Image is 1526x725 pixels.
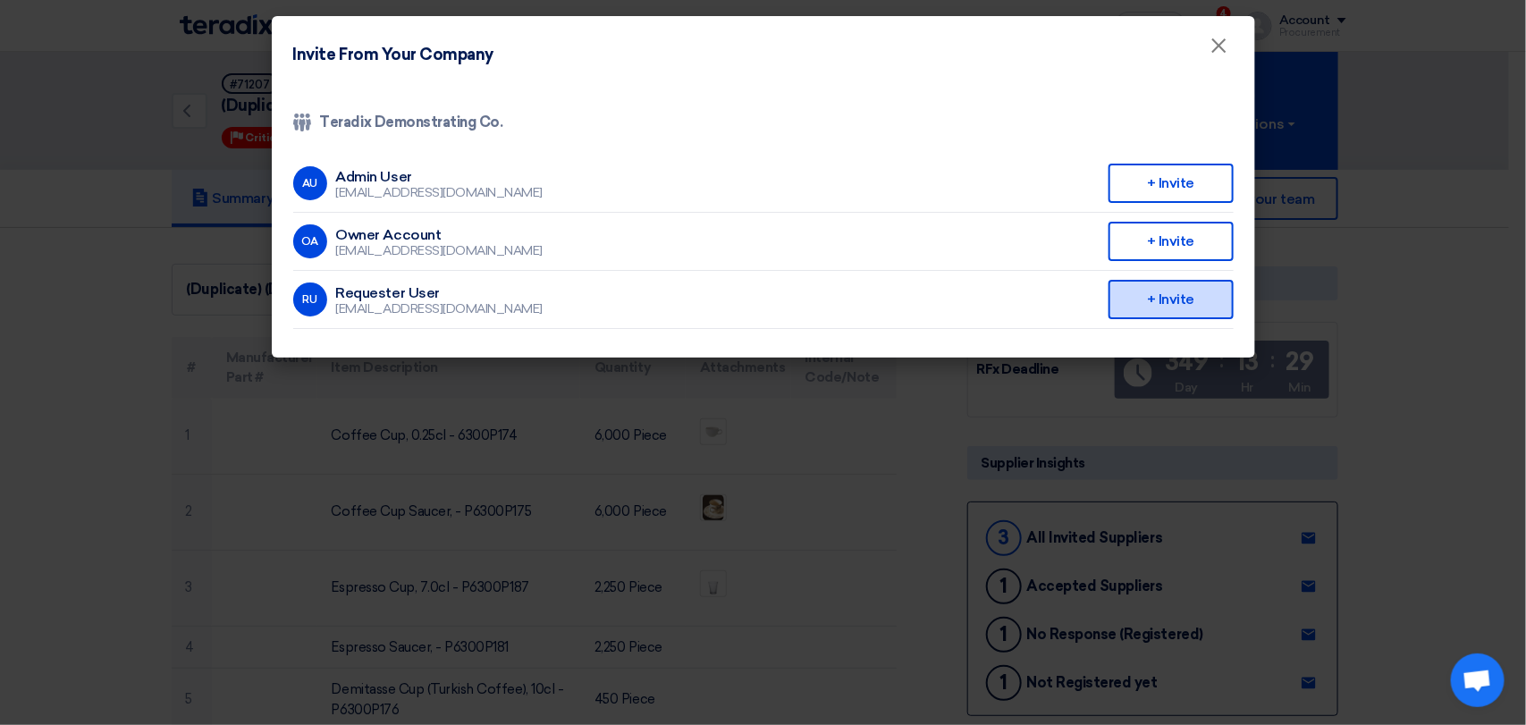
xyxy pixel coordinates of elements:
[293,282,327,316] div: RU
[336,243,544,259] div: [EMAIL_ADDRESS][DOMAIN_NAME]
[293,224,327,258] div: OA
[1109,280,1234,319] div: + Invite
[1196,29,1243,64] button: Close
[1109,164,1234,203] div: + Invite
[336,185,544,201] div: [EMAIL_ADDRESS][DOMAIN_NAME]
[293,166,327,200] div: AU
[1109,222,1234,261] div: + Invite
[336,301,544,317] div: [EMAIL_ADDRESS][DOMAIN_NAME]
[1451,653,1505,707] a: Open chat
[293,112,1234,133] div: Teradix Demonstrating Co.
[293,43,493,67] h4: Invite From Your Company
[1210,32,1228,68] span: ×
[336,169,544,185] div: Admin User
[336,285,544,301] div: Requester User
[336,227,544,243] div: Owner Account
